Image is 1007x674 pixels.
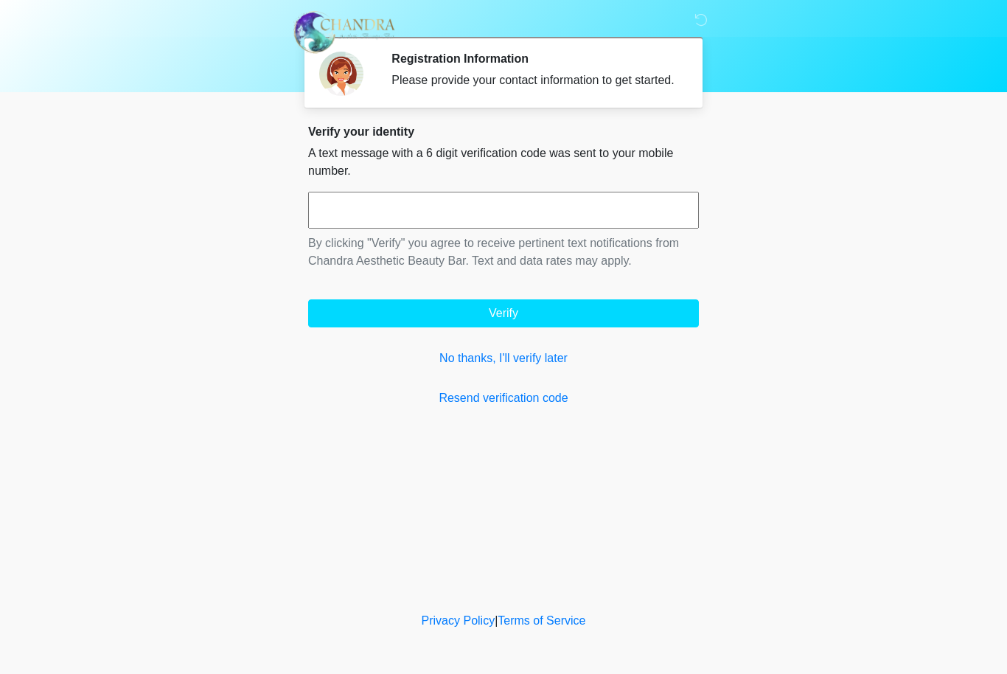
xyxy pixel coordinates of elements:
[308,350,699,367] a: No thanks, I'll verify later
[495,614,498,627] a: |
[391,72,677,89] div: Please provide your contact information to get started.
[293,11,395,54] img: Chandra Aesthetic Beauty Bar Logo
[319,52,363,96] img: Agent Avatar
[308,125,699,139] h2: Verify your identity
[498,614,585,627] a: Terms of Service
[422,614,495,627] a: Privacy Policy
[308,234,699,270] p: By clicking "Verify" you agree to receive pertinent text notifications from Chandra Aesthetic Bea...
[308,299,699,327] button: Verify
[308,145,699,180] p: A text message with a 6 digit verification code was sent to your mobile number.
[308,389,699,407] a: Resend verification code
